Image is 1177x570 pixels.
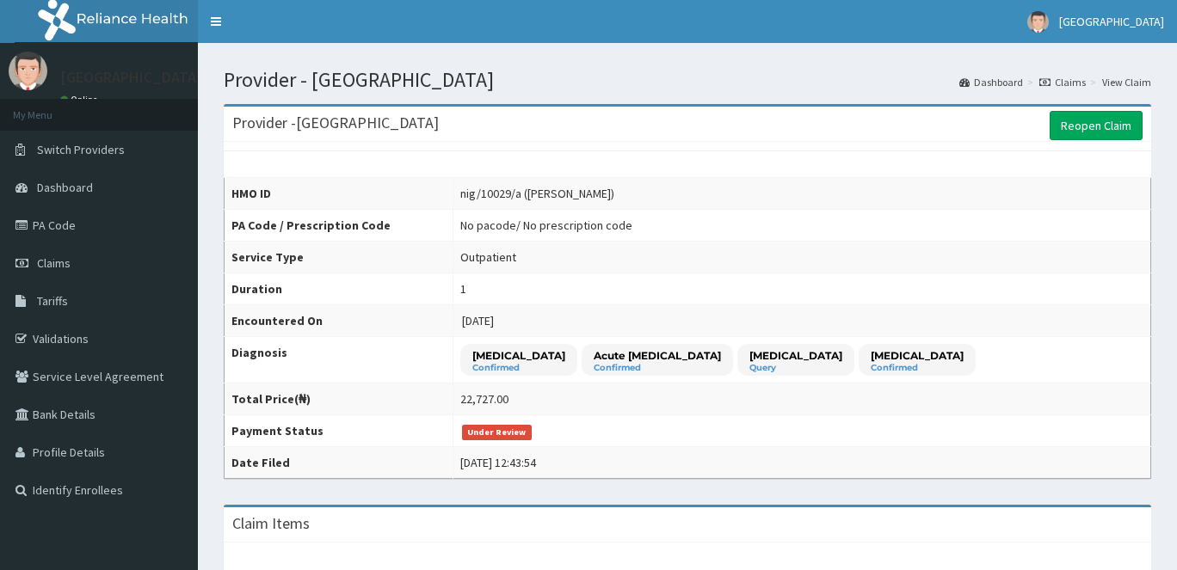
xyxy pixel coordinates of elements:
[37,255,71,271] span: Claims
[462,425,532,440] span: Under Review
[460,390,508,408] div: 22,727.00
[225,273,453,305] th: Duration
[225,383,453,415] th: Total Price(₦)
[460,185,614,202] div: nig/10029/a ([PERSON_NAME])
[594,348,721,363] p: Acute [MEDICAL_DATA]
[225,415,453,447] th: Payment Status
[225,178,453,210] th: HMO ID
[460,280,466,297] div: 1
[749,364,842,372] small: Query
[37,180,93,195] span: Dashboard
[460,454,536,471] div: [DATE] 12:43:54
[472,348,565,363] p: [MEDICAL_DATA]
[225,447,453,479] th: Date Filed
[594,364,721,372] small: Confirmed
[1039,75,1086,89] a: Claims
[60,94,102,106] a: Online
[871,364,964,372] small: Confirmed
[1059,14,1164,29] span: [GEOGRAPHIC_DATA]
[37,142,125,157] span: Switch Providers
[9,52,47,90] img: User Image
[232,516,310,531] h3: Claim Items
[472,364,565,372] small: Confirmed
[225,337,453,383] th: Diagnosis
[460,217,632,234] div: No pacode / No prescription code
[225,210,453,242] th: PA Code / Prescription Code
[460,248,516,266] div: Outpatient
[749,348,842,363] p: [MEDICAL_DATA]
[462,313,494,328] span: [DATE]
[959,75,1023,89] a: Dashboard
[60,70,202,85] p: [GEOGRAPHIC_DATA]
[224,69,1151,91] h1: Provider - [GEOGRAPHIC_DATA]
[1050,111,1143,140] a: Reopen Claim
[1102,75,1151,89] a: View Claim
[225,305,453,337] th: Encountered On
[1027,11,1049,33] img: User Image
[232,115,439,131] h3: Provider - [GEOGRAPHIC_DATA]
[225,242,453,273] th: Service Type
[37,293,68,309] span: Tariffs
[871,348,964,363] p: [MEDICAL_DATA]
